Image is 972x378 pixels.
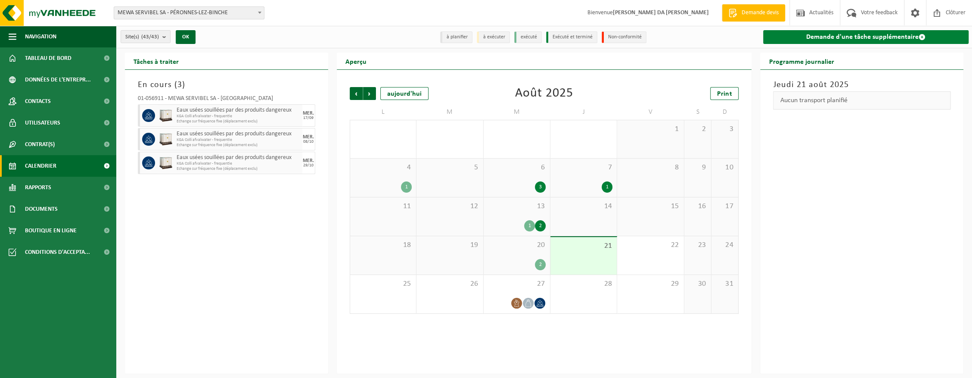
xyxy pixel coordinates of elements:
h2: Tâches à traiter [125,53,187,69]
td: S [684,104,711,120]
span: 3 [177,81,182,89]
span: 28 [555,279,612,289]
div: 17/09 [303,116,314,120]
div: 1 [524,220,535,231]
span: KGA Colli afvalwater - frequentie [177,114,300,119]
span: KGA Colli afvalwater - frequentie [177,161,300,166]
span: Contrat(s) [25,134,55,155]
span: Print [717,91,732,97]
span: 23 [689,241,707,250]
span: 25 [354,279,412,289]
div: MER. [303,158,314,163]
span: Documents [25,198,58,220]
div: Aucun transport planifié [773,91,950,109]
span: 1 [621,125,679,134]
span: Echange sur fréquence fixe (déplacement exclu) [177,143,300,148]
td: M [416,104,483,120]
span: 5 [421,163,478,172]
h3: En cours ( ) [138,78,315,91]
span: 6 [488,163,546,172]
td: D [711,104,739,120]
div: MER. [303,134,314,140]
span: 15 [621,202,679,211]
span: Site(s) [125,31,159,44]
a: Demande d'une tâche supplémentaire [763,30,969,44]
span: 16 [689,202,707,211]
li: à exécuter [477,31,510,43]
li: Non-conformité [602,31,646,43]
span: 8 [621,163,679,172]
span: Contacts [25,91,51,112]
span: 9 [689,163,707,172]
h3: Jeudi 21 août 2025 [773,78,950,91]
li: Exécuté et terminé [546,31,597,43]
div: 08/10 [303,140,314,144]
a: Print [710,87,739,100]
span: 2 [689,125,707,134]
div: 29/10 [303,163,314,168]
div: 3 [535,181,546,193]
span: 7 [555,163,612,172]
span: 22 [621,241,679,250]
span: 11 [354,202,412,211]
span: Eaux usées souillées par des produits dangereux [177,154,300,161]
img: PB-IC-1000-HPE-00-01 [159,133,172,146]
span: 30 [689,279,707,289]
div: 2 [535,259,546,270]
span: MEWA SERVIBEL SA - PÉRONNES-LEZ-BINCHE [114,6,264,19]
div: 1 [401,181,412,193]
span: 14 [555,202,612,211]
span: Calendrier [25,155,56,177]
div: MER. [303,111,314,116]
div: 1 [602,181,612,193]
div: aujourd'hui [380,87,429,100]
span: 10 [716,163,734,172]
span: Tableau de bord [25,47,71,69]
li: à planifier [440,31,472,43]
h2: Programme journalier [760,53,842,69]
span: 26 [421,279,478,289]
span: 29 [621,279,679,289]
span: 24 [716,241,734,250]
span: Conditions d'accepta... [25,241,90,263]
img: PB-IC-1000-HPE-00-01 [159,156,172,169]
span: 18 [354,241,412,250]
span: 19 [421,241,478,250]
span: Eaux usées souillées par des produits dangereux [177,107,300,114]
span: Eaux usées souillées par des produits dangereux [177,131,300,137]
count: (43/43) [141,34,159,40]
img: PB-IC-1000-HPE-00-01 [159,109,172,122]
div: 2 [535,220,546,231]
span: KGA Colli afvalwater - frequentie [177,137,300,143]
span: 13 [488,202,546,211]
span: Suivant [363,87,376,100]
span: 21 [555,241,612,251]
span: Données de l'entrepr... [25,69,91,91]
td: J [550,104,617,120]
span: 27 [488,279,546,289]
span: Rapports [25,177,51,198]
span: 4 [354,163,412,172]
button: Site(s)(43/43) [121,30,171,43]
a: Demande devis [722,4,785,22]
td: M [484,104,550,120]
td: L [350,104,416,120]
button: OK [176,30,196,44]
span: Boutique en ligne [25,220,77,241]
span: Utilisateurs [25,112,60,134]
h2: Aperçu [337,53,375,69]
span: 31 [716,279,734,289]
strong: [PERSON_NAME] DA [PERSON_NAME] [613,9,709,16]
span: Demande devis [739,9,781,17]
span: MEWA SERVIBEL SA - PÉRONNES-LEZ-BINCHE [114,7,264,19]
span: Navigation [25,26,56,47]
span: 17 [716,202,734,211]
li: exécuté [514,31,542,43]
span: Précédent [350,87,363,100]
span: Echange sur fréquence fixe (déplacement exclu) [177,119,300,124]
td: V [617,104,684,120]
span: 12 [421,202,478,211]
span: 3 [716,125,734,134]
div: 01-056911 - MEWA SERVIBEL SA - [GEOGRAPHIC_DATA] [138,96,315,104]
div: Août 2025 [515,87,573,100]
